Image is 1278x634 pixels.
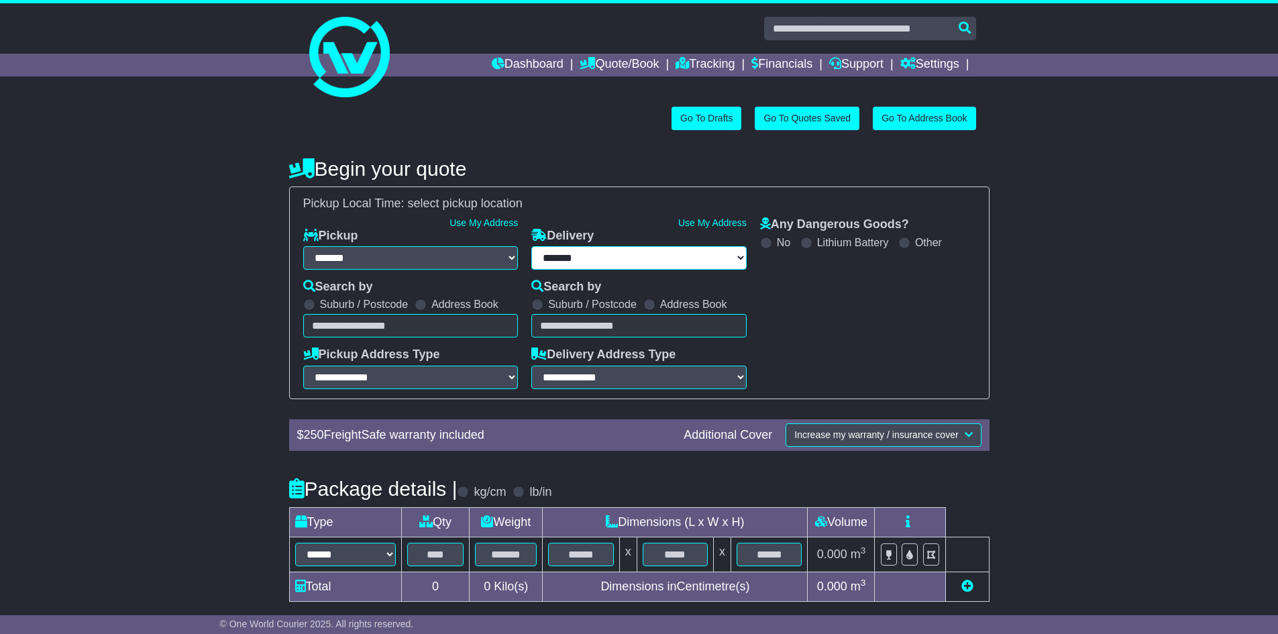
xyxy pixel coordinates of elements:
span: © One World Courier 2025. All rights reserved. [220,619,414,629]
td: Type [289,507,401,537]
td: x [619,537,637,572]
a: Financials [751,54,812,76]
a: Go To Drafts [672,107,741,130]
td: Qty [401,507,470,537]
label: kg/cm [474,485,506,500]
a: Support [829,54,884,76]
a: Go To Address Book [873,107,975,130]
label: Address Book [660,298,727,311]
td: Total [289,572,401,601]
label: No [777,236,790,249]
td: Weight [470,507,543,537]
td: x [714,537,731,572]
label: Address Book [431,298,498,311]
div: $ FreightSafe warranty included [290,428,678,443]
label: Suburb / Postcode [320,298,409,311]
label: Pickup Address Type [303,348,440,362]
label: Lithium Battery [817,236,889,249]
div: Pickup Local Time: [297,197,982,211]
sup: 3 [861,545,866,556]
span: m [851,547,866,561]
h4: Package details | [289,478,458,500]
span: 0.000 [817,547,847,561]
div: Additional Cover [677,428,779,443]
span: 0.000 [817,580,847,593]
label: lb/in [529,485,551,500]
a: Settings [900,54,959,76]
a: Dashboard [492,54,564,76]
a: Quote/Book [580,54,659,76]
a: Add new item [961,580,973,593]
span: 0 [484,580,490,593]
label: Suburb / Postcode [548,298,637,311]
td: 0 [401,572,470,601]
label: Delivery Address Type [531,348,676,362]
span: m [851,580,866,593]
label: Search by [303,280,373,295]
a: Use My Address [449,217,518,228]
label: Any Dangerous Goods? [760,217,909,232]
label: Other [915,236,942,249]
span: 250 [304,428,324,441]
a: Use My Address [678,217,747,228]
td: Dimensions (L x W x H) [543,507,808,537]
a: Go To Quotes Saved [755,107,859,130]
td: Kilo(s) [470,572,543,601]
label: Search by [531,280,601,295]
span: Increase my warranty / insurance cover [794,429,958,440]
td: Volume [808,507,875,537]
h4: Begin your quote [289,158,990,180]
sup: 3 [861,578,866,588]
span: select pickup location [408,197,523,210]
label: Delivery [531,229,594,244]
button: Increase my warranty / insurance cover [786,423,981,447]
a: Tracking [676,54,735,76]
label: Pickup [303,229,358,244]
td: Dimensions in Centimetre(s) [543,572,808,601]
